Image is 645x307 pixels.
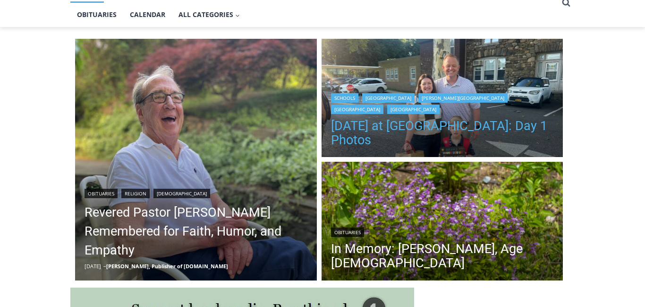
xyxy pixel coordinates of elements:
a: Read More First Day of School at Rye City Schools: Day 1 Photos [322,39,563,160]
a: Read More In Memory: Adele Arrigale, Age 90 [322,162,563,283]
a: Read More Revered Pastor Donald Poole Jr. Remembered for Faith, Humor, and Empathy [75,39,317,281]
button: Child menu of All Categories [172,3,246,26]
a: [PERSON_NAME][GEOGRAPHIC_DATA] [418,93,508,103]
div: "Chef [PERSON_NAME] omakase menu is nirvana for lovers of great Japanese food." [97,59,139,113]
a: [GEOGRAPHIC_DATA] [331,105,383,114]
div: | | | | [331,91,554,114]
a: Intern @ [DOMAIN_NAME] [227,92,458,118]
time: [DATE] [85,263,101,270]
a: Open Tues. - Sun. [PHONE_NUMBER] [0,95,95,118]
a: [GEOGRAPHIC_DATA] [387,105,440,114]
a: [GEOGRAPHIC_DATA] [362,93,415,103]
a: In Memory: [PERSON_NAME], Age [DEMOGRAPHIC_DATA] [331,242,554,270]
a: Obituaries [70,3,123,26]
img: (PHOTO: Henry arrived for his first day of Kindergarten at Midland Elementary School. He likes cu... [322,39,563,160]
img: Obituary - Donald Poole - 2 [75,39,317,281]
a: Calendar [123,3,172,26]
a: [DATE] at [GEOGRAPHIC_DATA]: Day 1 Photos [331,119,554,147]
div: "[PERSON_NAME] and I covered the [DATE] Parade, which was a really eye opening experience as I ha... [238,0,446,92]
img: (PHOTO: Kim Eierman of EcoBeneficial designed and oversaw the installation of native plant beds f... [322,162,563,283]
a: Religion [121,189,150,198]
a: Revered Pastor [PERSON_NAME] Remembered for Faith, Humor, and Empathy [85,203,307,260]
a: Obituaries [331,228,364,237]
a: Obituaries [85,189,118,198]
a: Schools [331,93,358,103]
span: – [103,263,106,270]
span: Intern @ [DOMAIN_NAME] [247,94,438,115]
div: | | [85,187,307,198]
a: [DEMOGRAPHIC_DATA] [153,189,210,198]
a: [PERSON_NAME], Publisher of [DOMAIN_NAME] [106,263,228,270]
span: Open Tues. - Sun. [PHONE_NUMBER] [3,97,93,133]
